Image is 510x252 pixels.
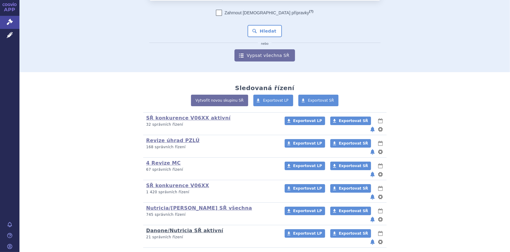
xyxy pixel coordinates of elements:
[330,139,371,148] a: Exportovat SŘ
[293,164,322,168] span: Exportovat LP
[377,193,383,201] button: nastavení
[285,139,325,148] a: Exportovat LP
[146,190,277,195] p: 1 420 správních řízení
[253,95,293,106] a: Exportovat LP
[146,167,277,172] p: 67 správních řízení
[293,231,322,236] span: Exportovat LP
[377,126,383,133] button: nastavení
[309,9,313,13] abbr: (?)
[339,186,368,191] span: Exportovat SŘ
[369,216,376,223] button: notifikace
[377,216,383,223] button: nastavení
[377,117,383,124] button: lhůty
[263,98,289,103] span: Exportovat LP
[377,230,383,237] button: lhůty
[146,115,231,121] a: SŘ konkurence V06XX aktivní
[339,141,368,145] span: Exportovat SŘ
[285,229,325,238] a: Exportovat LP
[377,171,383,178] button: nastavení
[330,184,371,193] a: Exportovat SŘ
[293,209,322,213] span: Exportovat LP
[377,238,383,246] button: nastavení
[339,231,368,236] span: Exportovat SŘ
[146,183,209,188] a: SŘ konkurence V06XX
[285,184,325,193] a: Exportovat LP
[369,193,376,201] button: notifikace
[146,138,200,143] a: Revize úhrad PZLÚ
[330,229,371,238] a: Exportovat SŘ
[369,148,376,156] button: notifikace
[234,49,295,61] a: Vypsat všechna SŘ
[146,145,277,150] p: 168 správních řízení
[339,119,368,123] span: Exportovat SŘ
[248,25,282,37] button: Hledat
[377,148,383,156] button: nastavení
[377,162,383,170] button: lhůty
[293,119,322,123] span: Exportovat LP
[285,117,325,125] a: Exportovat LP
[293,186,322,191] span: Exportovat LP
[330,117,371,125] a: Exportovat SŘ
[308,98,334,103] span: Exportovat SŘ
[191,95,248,106] a: Vytvořit novou skupinu SŘ
[235,84,294,92] h2: Sledovaná řízení
[285,207,325,215] a: Exportovat LP
[339,164,368,168] span: Exportovat SŘ
[258,42,272,46] i: nebo
[146,205,252,211] a: Nutricia/[PERSON_NAME] SŘ všechna
[330,207,371,215] a: Exportovat SŘ
[377,185,383,192] button: lhůty
[146,160,181,166] a: 4 Revize MC
[369,126,376,133] button: notifikace
[146,235,277,240] p: 21 správních řízení
[285,162,325,170] a: Exportovat LP
[298,95,339,106] a: Exportovat SŘ
[369,171,376,178] button: notifikace
[369,238,376,246] button: notifikace
[330,162,371,170] a: Exportovat SŘ
[377,207,383,215] button: lhůty
[146,228,223,233] a: Danone/Nutricia SŘ aktivní
[216,10,313,16] label: Zahrnout [DEMOGRAPHIC_DATA] přípravky
[377,140,383,147] button: lhůty
[146,212,277,217] p: 745 správních řízení
[146,122,277,127] p: 32 správních řízení
[339,209,368,213] span: Exportovat SŘ
[293,141,322,145] span: Exportovat LP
